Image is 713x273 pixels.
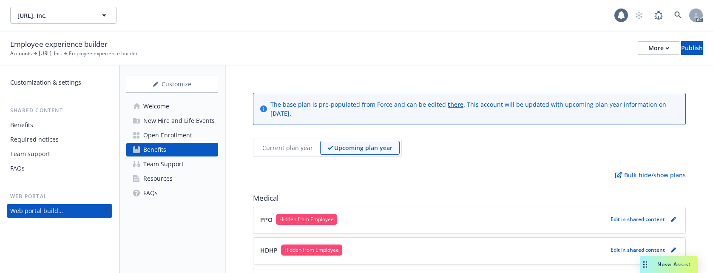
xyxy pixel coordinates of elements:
a: Team support [7,147,112,161]
button: Nova Assist [640,256,698,273]
div: Web portal builder [10,204,63,218]
span: Hidden from Employee [284,246,339,254]
p: Current plan year [262,143,313,152]
span: Employee experience builder [69,50,138,57]
p: Upcoming plan year [334,143,392,152]
a: Required notices [7,133,112,146]
div: Drag to move [640,256,651,273]
span: Nova Assist [657,261,691,268]
div: Required notices [10,133,59,146]
a: Team Support [126,157,218,171]
a: Start snowing [631,7,648,24]
a: Resources [126,172,218,185]
span: Medical [253,193,686,203]
p: Edit in shared content [611,246,665,253]
div: Customization & settings [10,76,81,89]
a: Open Enrollment [126,128,218,142]
a: Web portal builder [7,204,112,218]
span: Hidden from Employee [279,216,334,223]
a: Customization & settings [7,76,112,89]
div: Team support [10,147,50,161]
div: Team Support [143,157,184,171]
span: [URL], Inc. [17,11,91,20]
a: pencil [668,214,679,225]
div: FAQs [10,162,25,175]
a: FAQs [7,162,112,175]
span: . This account will be updated with upcoming plan year information on [463,100,666,108]
a: Report a Bug [650,7,667,24]
div: Shared content [7,106,112,115]
div: Publish [681,42,703,54]
a: Benefits [126,143,218,156]
div: Customize [126,76,218,92]
div: Benefits [10,118,33,132]
div: New Hire and Life Events [143,114,215,128]
a: pencil [668,245,679,255]
button: HDHPHidden from Employee [260,245,607,256]
div: Web portal [7,192,112,201]
p: Edit in shared content [611,216,665,223]
p: HDHP [260,246,278,255]
p: PPO [260,215,273,224]
button: [URL], Inc. [10,7,116,24]
button: More [638,41,679,55]
span: The base plan is pre-populated from Force and can be edited [270,100,448,108]
a: Search [670,7,687,24]
a: Welcome [126,100,218,113]
span: [DATE] . [270,109,291,117]
p: Bulk hide/show plans [615,171,686,179]
div: Benefits [143,143,166,156]
a: Benefits [7,118,112,132]
a: [URL], Inc. [39,50,62,57]
button: Publish [681,41,703,55]
div: More [648,42,669,54]
button: PPOHidden from Employee [260,214,607,225]
div: FAQs [143,186,158,200]
a: FAQs [126,186,218,200]
div: Resources [143,172,173,185]
div: Open Enrollment [143,128,192,142]
div: Welcome [143,100,169,113]
span: Employee experience builder [10,39,108,50]
button: Customize [126,76,218,93]
a: there [448,100,463,108]
a: New Hire and Life Events [126,114,218,128]
a: Accounts [10,50,32,57]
